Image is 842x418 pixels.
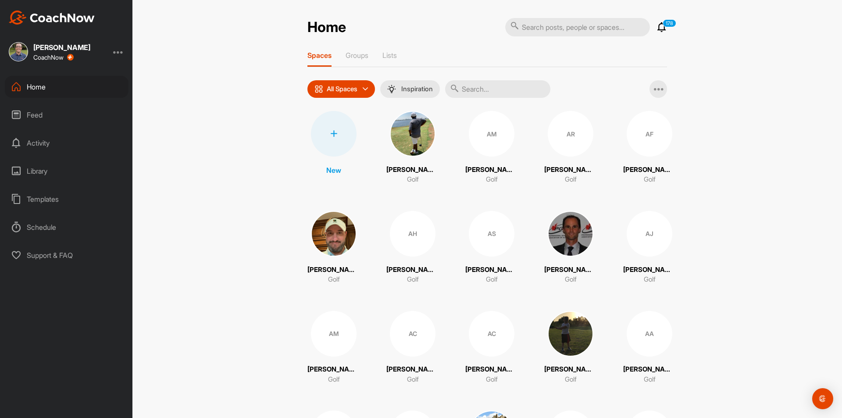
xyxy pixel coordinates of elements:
[386,211,439,285] a: AH[PERSON_NAME]Golf
[407,375,419,385] p: Golf
[407,275,419,285] p: Golf
[326,165,341,175] p: New
[663,19,676,27] p: 178
[5,160,128,182] div: Library
[311,211,357,257] img: square_caa7df1a26c4309c7b1840e3c7acdc1e.jpg
[505,18,650,36] input: Search posts, people or spaces...
[627,111,672,157] div: AF
[644,275,656,285] p: Golf
[328,375,340,385] p: Golf
[346,51,368,60] p: Groups
[623,111,676,185] a: AF[PERSON_NAME]Golf
[390,211,435,257] div: AH
[465,311,518,385] a: AC[PERSON_NAME]Golf
[486,375,498,385] p: Golf
[407,175,419,185] p: Golf
[486,275,498,285] p: Golf
[386,265,439,275] p: [PERSON_NAME]
[627,311,672,357] div: AA
[9,42,28,61] img: square_6c55294fa640ad56a0c732611fbcb6d8.jpg
[33,44,90,51] div: [PERSON_NAME]
[386,311,439,385] a: AC[PERSON_NAME]Golf
[644,175,656,185] p: Golf
[465,211,518,285] a: AS[PERSON_NAME]Golf
[644,375,656,385] p: Golf
[469,111,514,157] div: AM
[548,311,593,357] img: square_63e81ddbcaa73f6d328b7f55ee5498f8.jpg
[5,244,128,266] div: Support & FAQ
[5,188,128,210] div: Templates
[623,364,676,375] p: [PERSON_NAME]
[307,364,360,375] p: [PERSON_NAME]
[307,19,346,36] h2: Home
[565,175,577,185] p: Golf
[623,211,676,285] a: AJ[PERSON_NAME]Golf
[314,85,323,93] img: icon
[565,375,577,385] p: Golf
[401,86,433,93] p: Inspiration
[465,265,518,275] p: [PERSON_NAME]
[328,275,340,285] p: Golf
[486,175,498,185] p: Golf
[565,275,577,285] p: Golf
[469,311,514,357] div: AC
[465,165,518,175] p: [PERSON_NAME]
[5,216,128,238] div: Schedule
[307,51,332,60] p: Spaces
[382,51,397,60] p: Lists
[445,80,550,98] input: Search...
[544,311,597,385] a: [PERSON_NAME]Golf
[5,132,128,154] div: Activity
[544,265,597,275] p: [PERSON_NAME]
[311,311,357,357] div: AM
[327,86,357,93] p: All Spaces
[623,311,676,385] a: AA[PERSON_NAME]Golf
[544,211,597,285] a: [PERSON_NAME]Golf
[386,364,439,375] p: [PERSON_NAME]
[390,111,435,157] img: square_a04eefa3763ca646f1ffc82b49599f12.jpg
[5,104,128,126] div: Feed
[465,111,518,185] a: AM[PERSON_NAME]Golf
[548,211,593,257] img: square_4efcdff1e874e701c880676306425798.jpg
[469,211,514,257] div: AS
[623,265,676,275] p: [PERSON_NAME]
[465,364,518,375] p: [PERSON_NAME]
[390,311,435,357] div: AC
[627,211,672,257] div: AJ
[548,111,593,157] div: AR
[386,111,439,185] a: [PERSON_NAME]Golf
[386,165,439,175] p: [PERSON_NAME]
[5,76,128,98] div: Home
[307,311,360,385] a: AM[PERSON_NAME]Golf
[387,85,396,93] img: menuIcon
[9,11,95,25] img: CoachNow
[544,165,597,175] p: [PERSON_NAME]
[307,265,360,275] p: [PERSON_NAME]
[544,111,597,185] a: AR[PERSON_NAME]Golf
[307,211,360,285] a: [PERSON_NAME]Golf
[544,364,597,375] p: [PERSON_NAME]
[623,165,676,175] p: [PERSON_NAME]
[33,54,74,61] div: CoachNow
[812,388,833,409] div: Open Intercom Messenger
